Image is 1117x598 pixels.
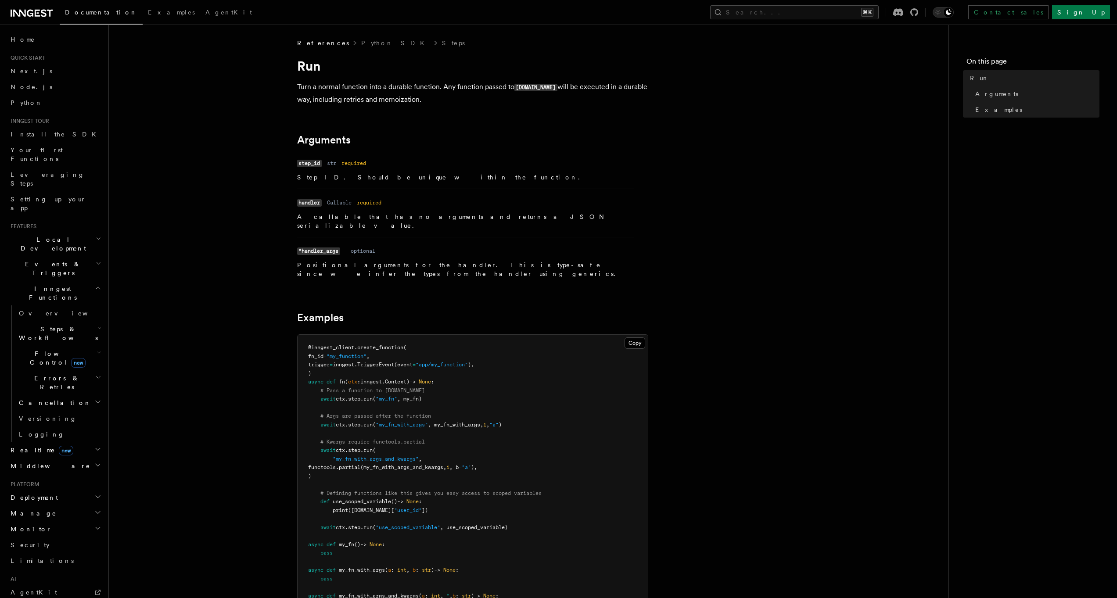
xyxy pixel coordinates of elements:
button: Errors & Retries [15,370,103,395]
span: . [345,524,348,530]
span: ) [308,473,311,479]
span: "my_fn_with_args" [376,422,428,428]
span: Local Development [7,235,96,253]
span: TriggerEvent [357,362,394,368]
span: Node.js [11,83,52,90]
span: Inngest Functions [7,284,95,302]
span: . [360,447,363,453]
p: Positional arguments for the handler. This is type-safe since we infer the types from the handler... [297,261,634,278]
span: , [366,353,370,359]
span: # Kwargs require functools.partial [320,439,425,445]
span: Python [11,99,43,106]
span: step [348,447,360,453]
span: fn_id [308,353,323,359]
a: Install the SDK [7,126,103,142]
span: ( [373,422,376,428]
a: Run [966,70,1099,86]
span: ( [385,567,388,573]
span: (event [394,362,413,368]
span: , use_scoped_variable) [440,524,508,530]
span: ([DOMAIN_NAME][ [348,507,394,513]
span: Next.js [11,68,52,75]
span: Overview [19,310,109,317]
code: handler [297,199,322,207]
span: Manage [7,509,57,518]
span: (my_fn_with_args_and_kwargs, [360,464,446,470]
a: Security [7,537,103,553]
span: ctx [336,422,345,428]
span: Realtime [7,446,73,455]
span: new [71,358,86,368]
span: , my_fn_with_args, [428,422,483,428]
a: Arguments [297,134,351,146]
span: run [363,422,373,428]
span: "user_id" [394,507,422,513]
span: inngest. [333,362,357,368]
span: await [320,396,336,402]
span: -> [360,541,366,548]
span: a [388,567,391,573]
a: Setting up your app [7,191,103,216]
span: Examples [148,9,195,16]
span: Examples [975,105,1022,114]
span: "app/my_function" [416,362,468,368]
span: ( [373,396,376,402]
p: Step ID. Should be unique within the function. [297,173,634,182]
a: Logging [15,426,103,442]
span: . [360,396,363,402]
span: "a" [489,422,499,428]
a: Node.js [7,79,103,95]
span: my_fn [339,541,354,548]
a: Steps [442,39,465,47]
a: Examples [972,102,1099,118]
span: None [443,567,456,573]
span: b [413,567,416,573]
span: : [382,541,385,548]
span: async [308,567,323,573]
span: , [419,456,422,462]
a: Examples [143,3,200,24]
span: Inngest tour [7,118,49,125]
span: Arguments [975,90,1018,98]
span: = [323,353,327,359]
a: Contact sales [968,5,1049,19]
span: ), [468,362,474,368]
a: Your first Functions [7,142,103,167]
span: Install the SDK [11,131,101,138]
span: Home [11,35,35,44]
span: Your first Functions [11,147,63,162]
span: AgentKit [11,589,57,596]
kbd: ⌘K [861,8,873,17]
span: partial [339,464,360,470]
span: References [297,39,349,47]
span: str [422,567,431,573]
span: = [413,362,416,368]
span: print [333,507,348,513]
span: 1 [483,422,486,428]
span: "use_scoped_variable" [376,524,440,530]
span: Security [11,541,50,548]
span: . [382,379,385,385]
a: Sign Up [1052,5,1110,19]
span: async [308,541,323,548]
span: # Pass a function to [DOMAIN_NAME] [320,387,425,394]
span: AgentKit [205,9,252,16]
span: Steps & Workflows [15,325,98,342]
span: step [348,422,360,428]
span: () [354,541,360,548]
span: Versioning [19,415,77,422]
div: Inngest Functions [7,305,103,442]
dd: str [327,160,336,167]
span: ( [403,344,406,351]
span: ctx [336,396,345,402]
span: create_function [357,344,403,351]
button: Inngest Functions [7,281,103,305]
span: : [456,567,459,573]
span: Limitations [11,557,74,564]
span: Documentation [65,9,137,16]
button: Middleware [7,458,103,474]
span: run [363,447,373,453]
a: Documentation [60,3,143,25]
span: await [320,524,336,530]
span: def [327,541,336,548]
